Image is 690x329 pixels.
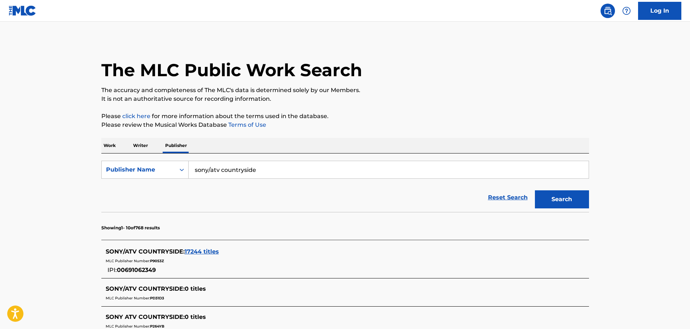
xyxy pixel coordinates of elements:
span: 0 titles [185,313,206,320]
div: Help [619,4,634,18]
p: Please review the Musical Works Database [101,121,589,129]
span: PD31D3 [150,296,164,300]
a: Public Search [601,4,615,18]
div: Publisher Name [106,165,171,174]
span: SONY ATV COUNTRYSIDE : [106,313,185,320]
img: help [622,7,631,15]
img: search [603,7,612,15]
span: MLC Publisher Number: [106,259,150,263]
img: MLC Logo [9,5,36,16]
button: Search [535,190,589,208]
span: P264YB [150,324,164,329]
p: Writer [131,138,150,153]
span: 0 titles [185,285,206,292]
p: Showing 1 - 10 of 768 results [101,225,160,231]
span: SONY/ATV COUNTRYSIDE : [106,285,185,292]
p: Work [101,138,118,153]
span: 00691062349 [117,267,156,273]
span: MLC Publisher Number: [106,296,150,300]
p: It is not an authoritative source for recording information. [101,95,589,103]
h1: The MLC Public Work Search [101,59,362,81]
span: IPI: [107,267,117,273]
span: MLC Publisher Number: [106,324,150,329]
p: Please for more information about the terms used in the database. [101,112,589,121]
span: P9053Z [150,259,164,263]
a: click here [122,113,150,120]
p: The accuracy and completeness of The MLC's data is determined solely by our Members. [101,86,589,95]
span: 17244 titles [185,248,219,255]
a: Terms of Use [227,121,266,128]
a: Reset Search [484,190,531,205]
a: Log In [638,2,681,20]
span: SONY/ATV COUNTRYSIDE : [106,248,185,255]
p: Publisher [163,138,189,153]
form: Search Form [101,161,589,212]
